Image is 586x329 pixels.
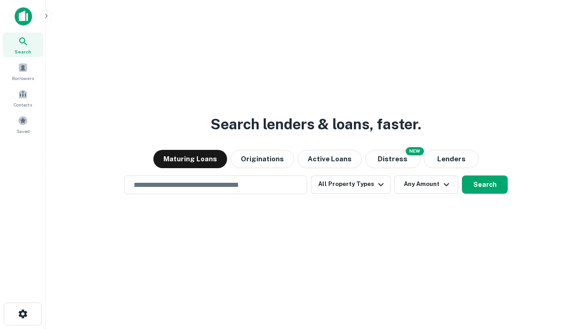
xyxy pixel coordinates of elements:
button: Lenders [424,150,479,168]
button: All Property Types [311,175,391,194]
button: Active Loans [298,150,362,168]
span: Saved [16,127,30,135]
a: Saved [3,112,43,137]
div: NEW [406,147,424,155]
iframe: Chat Widget [540,256,586,300]
span: Contacts [14,101,32,108]
button: Maturing Loans [153,150,227,168]
img: capitalize-icon.png [15,7,32,26]
button: Search distressed loans with lien and other non-mortgage details. [365,150,420,168]
a: Borrowers [3,59,43,84]
h3: Search lenders & loans, faster. [211,113,421,135]
button: Originations [231,150,294,168]
span: Search [15,48,31,55]
a: Search [3,32,43,57]
a: Contacts [3,85,43,110]
button: Any Amount [394,175,458,194]
span: Borrowers [12,74,34,82]
button: Search [462,175,508,194]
